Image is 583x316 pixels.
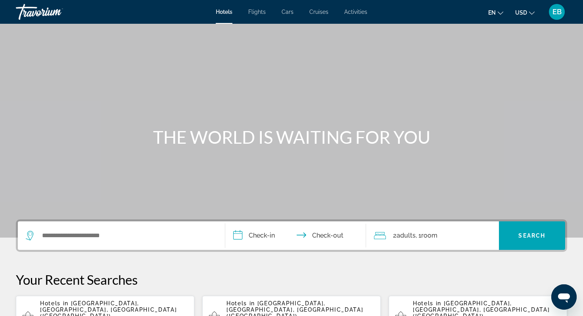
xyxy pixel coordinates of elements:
div: Search widget [18,221,565,250]
button: Search [499,221,566,250]
iframe: Button to launch messaging window [551,284,577,310]
span: EB [552,8,562,16]
span: en [488,10,496,16]
button: Change currency [515,7,535,18]
span: Search [518,232,545,239]
h1: THE WORLD IS WAITING FOR YOU [143,127,440,147]
span: , 1 [416,230,437,241]
p: Your Recent Searches [16,272,567,287]
span: Hotels in [413,300,441,306]
span: USD [515,10,527,16]
span: 2 [393,230,416,241]
button: User Menu [547,4,567,20]
button: Travelers: 2 adults, 0 children [366,221,499,250]
span: Hotels in [40,300,69,306]
span: Adults [397,232,416,239]
a: Activities [344,9,367,15]
a: Travorium [16,2,95,22]
span: Hotels in [226,300,255,306]
button: Check in and out dates [225,221,366,250]
a: Flights [248,9,266,15]
a: Hotels [216,9,232,15]
span: Room [421,232,437,239]
a: Cars [282,9,293,15]
button: Change language [488,7,503,18]
a: Cruises [309,9,328,15]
